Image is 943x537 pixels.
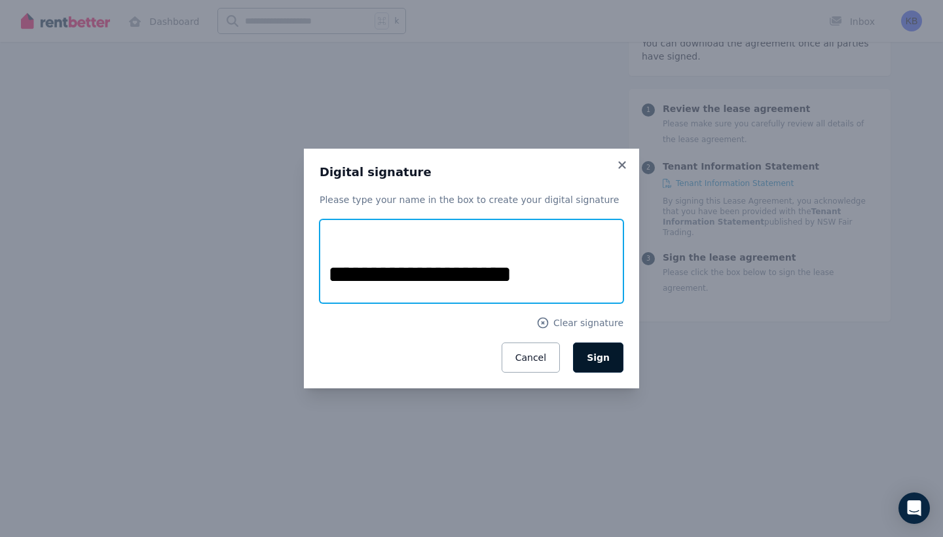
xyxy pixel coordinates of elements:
[587,352,610,363] span: Sign
[320,193,623,206] p: Please type your name in the box to create your digital signature
[573,343,623,373] button: Sign
[502,343,560,373] button: Cancel
[320,164,623,180] h3: Digital signature
[898,492,930,524] div: Open Intercom Messenger
[553,316,623,329] span: Clear signature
